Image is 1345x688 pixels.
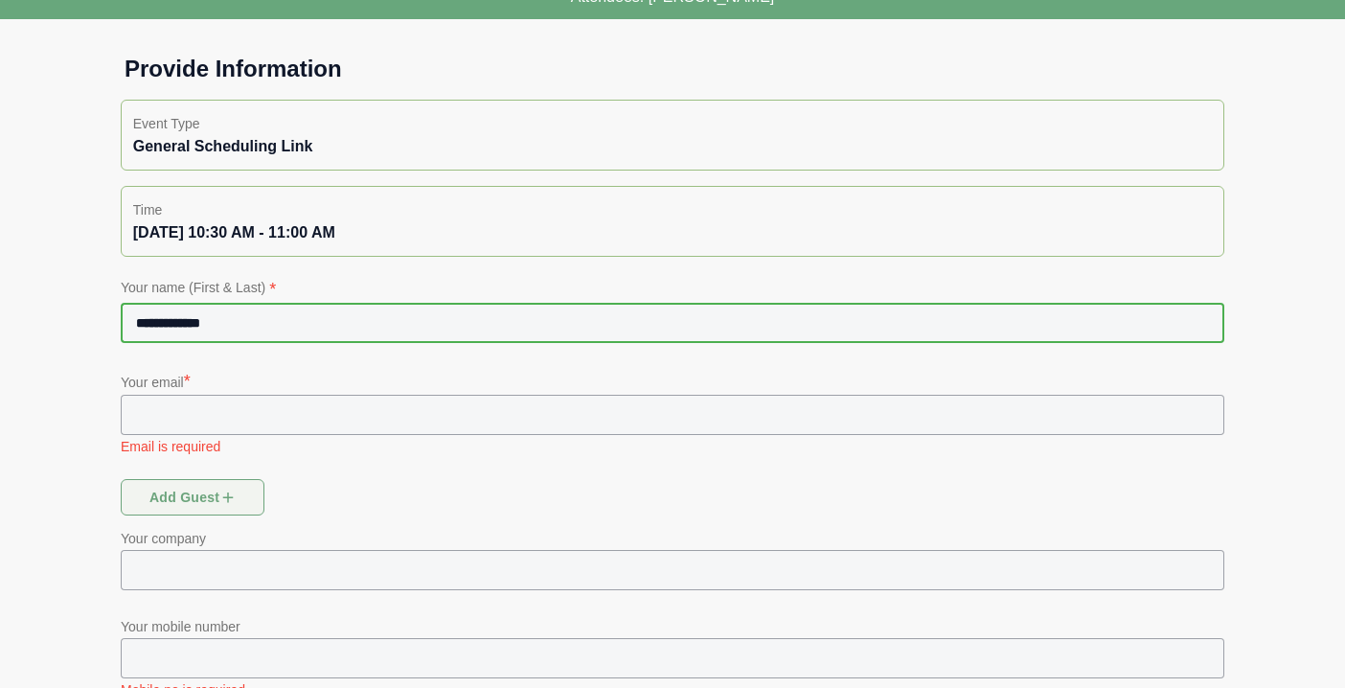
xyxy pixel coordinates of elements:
p: Your name (First & Last) [121,276,1224,303]
p: Your company [121,527,1224,550]
p: Time [133,198,1212,221]
div: [DATE] 10:30 AM - 11:00 AM [133,221,1212,244]
p: Email is required [121,437,1224,456]
span: Add guest [148,479,238,516]
h1: Provide Information [109,54,1236,84]
p: Your email [121,368,1224,395]
button: Add guest [121,479,264,516]
div: General Scheduling Link [133,135,1212,158]
p: Your mobile number [121,615,1224,638]
p: Event Type [133,112,1212,135]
